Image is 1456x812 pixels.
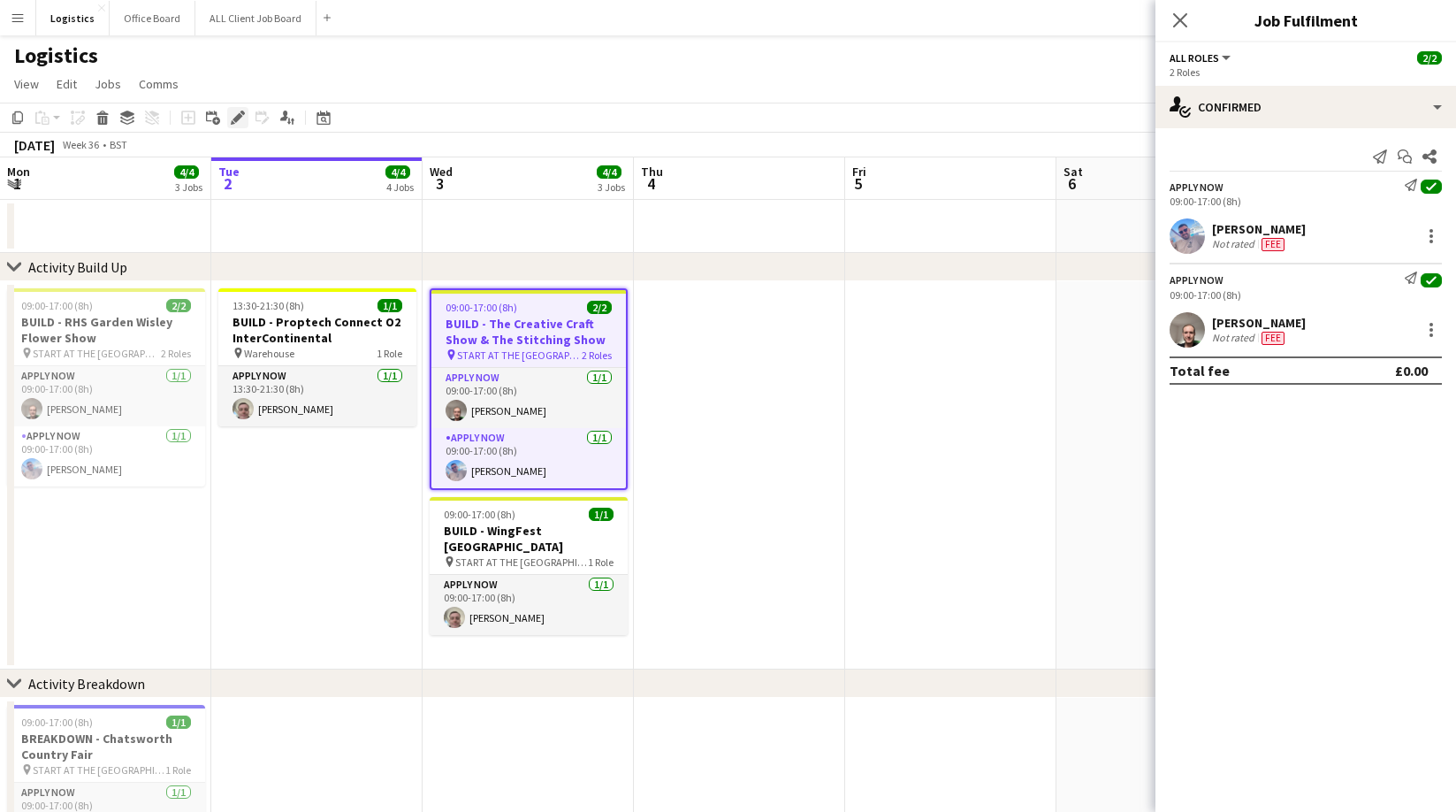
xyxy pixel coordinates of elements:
span: 3 [427,173,453,194]
span: START AT THE [GEOGRAPHIC_DATA] [457,349,582,362]
div: Crew has different fees then in role [1258,331,1288,345]
h3: BUILD - The Creative Craft Show & The Stitching Show [431,316,626,348]
span: 2/2 [587,301,612,314]
div: BST [110,138,127,151]
span: Fee [1262,332,1284,345]
span: 13:30-21:30 (8h) [233,299,304,312]
span: 2/2 [1417,51,1442,65]
div: 3 Jobs [175,180,202,194]
span: 2 [216,173,240,194]
span: 5 [850,173,866,194]
span: START AT THE [GEOGRAPHIC_DATA] [33,763,165,777]
div: 2 Roles [1170,65,1442,79]
span: 09:00-17:00 (8h) [21,299,93,312]
div: Activity Build Up [28,258,127,276]
span: Sat [1063,164,1083,180]
app-card-role: APPLY NOW1/109:00-17:00 (8h)[PERSON_NAME] [7,426,205,486]
span: All roles [1170,51,1219,65]
div: 09:00-17:00 (8h) [1170,195,1442,208]
span: 1/1 [589,508,614,521]
span: 1/1 [166,716,191,729]
a: Comms [132,73,186,96]
app-job-card: 09:00-17:00 (8h)2/2BUILD - The Creative Craft Show & The Stitching Show START AT THE [GEOGRAPHIC_... [430,288,628,490]
span: Comms [139,76,179,92]
span: 1 Role [377,347,402,360]
span: Tue [218,164,240,180]
span: 1 Role [165,763,191,777]
div: Not rated [1212,237,1258,251]
app-card-role: APPLY NOW1/109:00-17:00 (8h)[PERSON_NAME] [431,428,626,488]
span: 4 [638,173,663,194]
span: 1 Role [588,555,614,569]
div: 3 Jobs [598,180,625,194]
div: APPLY NOW [1170,273,1223,287]
span: Warehouse [244,347,294,360]
span: Thu [641,164,663,180]
div: [PERSON_NAME] [1212,221,1306,237]
div: APPLY NOW [1170,180,1223,194]
span: 09:00-17:00 (8h) [444,508,515,521]
div: [DATE] [14,136,55,154]
span: 6 [1061,173,1083,194]
app-job-card: 13:30-21:30 (8h)1/1BUILD - Proptech Connect O2 InterContinental Warehouse1 RoleAPPLY NOW1/113:30-... [218,288,416,426]
span: Wed [430,164,453,180]
app-card-role: APPLY NOW1/109:00-17:00 (8h)[PERSON_NAME] [431,368,626,428]
a: View [7,73,46,96]
span: 2 Roles [161,347,191,360]
span: Mon [7,164,30,180]
h1: Logistics [14,42,98,69]
span: Fri [852,164,866,180]
h3: Job Fulfilment [1155,9,1456,32]
span: 4/4 [385,165,410,179]
span: Fee [1262,238,1284,251]
div: 09:00-17:00 (8h) [1170,288,1442,302]
div: Not rated [1212,331,1258,345]
app-job-card: 09:00-17:00 (8h)2/2BUILD - RHS Garden Wisley Flower Show START AT THE [GEOGRAPHIC_DATA]2 RolesAPP... [7,288,205,486]
span: 2 Roles [582,349,612,362]
button: Logistics [36,1,110,35]
div: [PERSON_NAME] [1212,315,1306,331]
h3: BREAKDOWN - Chatsworth Country Fair [7,731,205,762]
h3: BUILD - WingFest [GEOGRAPHIC_DATA] [430,523,628,555]
button: ALL Client Job Board [195,1,316,35]
a: Jobs [88,73,128,96]
div: Crew has different fees then in role [1258,237,1288,251]
span: 1 [4,173,30,194]
app-card-role: APPLY NOW1/113:30-21:30 (8h)[PERSON_NAME] [218,366,416,426]
a: Edit [50,73,84,96]
div: Activity Breakdown [28,675,145,693]
span: Week 36 [58,138,103,151]
div: Confirmed [1155,86,1456,128]
span: Jobs [95,76,121,92]
span: 09:00-17:00 (8h) [446,301,517,314]
span: 4/4 [597,165,621,179]
h3: BUILD - Proptech Connect O2 InterContinental [218,314,416,346]
span: START AT THE [GEOGRAPHIC_DATA] [455,555,588,569]
div: Total fee [1170,362,1230,379]
button: All roles [1170,51,1233,65]
span: 09:00-17:00 (8h) [21,716,93,729]
span: START AT THE [GEOGRAPHIC_DATA] [33,347,161,360]
span: 4/4 [174,165,199,179]
app-job-card: 09:00-17:00 (8h)1/1BUILD - WingFest [GEOGRAPHIC_DATA] START AT THE [GEOGRAPHIC_DATA]1 RoleAPPLY N... [430,497,628,635]
span: View [14,76,39,92]
div: 4 Jobs [386,180,414,194]
span: Edit [57,76,77,92]
button: Office Board [110,1,195,35]
h3: BUILD - RHS Garden Wisley Flower Show [7,314,205,346]
app-card-role: APPLY NOW1/109:00-17:00 (8h)[PERSON_NAME] [430,575,628,635]
app-card-role: APPLY NOW1/109:00-17:00 (8h)[PERSON_NAME] [7,366,205,426]
span: 2/2 [166,299,191,312]
div: £0.00 [1395,362,1428,379]
span: 1/1 [377,299,402,312]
